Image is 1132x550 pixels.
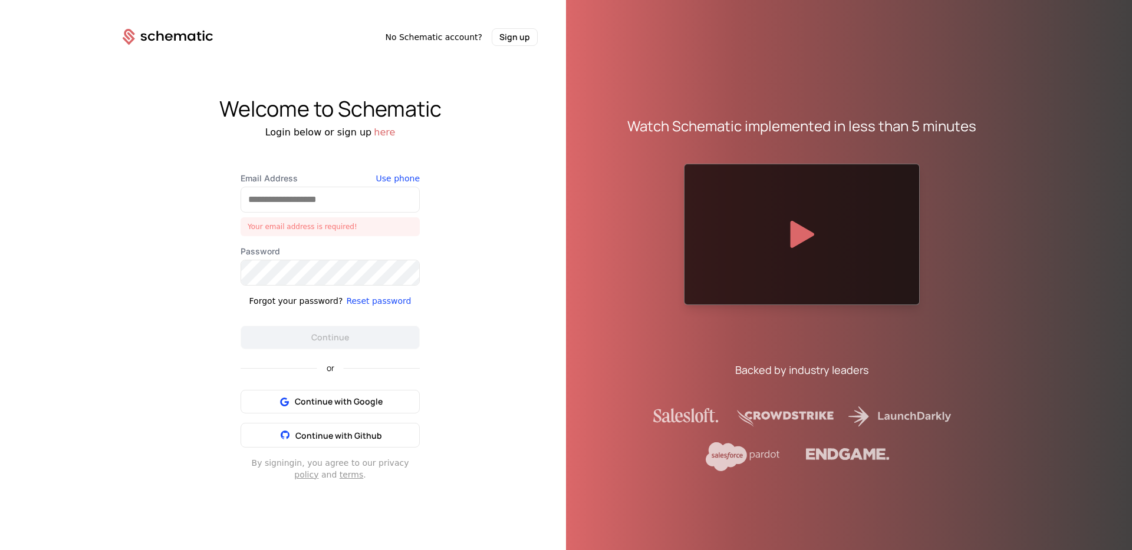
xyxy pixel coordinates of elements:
span: Continue with Github [295,430,382,441]
a: terms [340,470,364,479]
button: Reset password [346,295,411,307]
a: policy [294,470,318,479]
span: Continue with Google [295,396,383,407]
div: Welcome to Schematic [94,97,566,121]
div: Watch Schematic implemented in less than 5 minutes [627,117,976,135]
span: No Schematic account? [385,31,482,43]
button: Use phone [376,173,420,184]
div: Login below or sign up [94,125,566,140]
button: Continue with Google [241,390,420,413]
label: Email Address [241,173,420,184]
div: Forgot your password? [249,295,343,307]
button: Sign up [492,28,538,46]
button: Continue with Github [241,423,420,448]
button: Continue [241,326,420,349]
label: Password [241,246,420,257]
div: By signing in , you agree to our privacy and . [241,457,420,481]
span: or [317,364,344,372]
div: Your email address is required! [241,217,420,236]
button: here [374,125,395,140]
div: Backed by industry leaders [735,362,868,378]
